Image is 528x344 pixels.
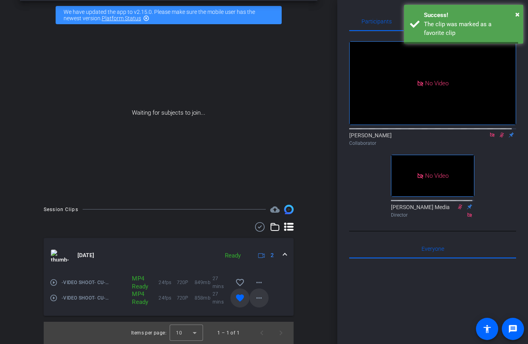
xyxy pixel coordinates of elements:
[252,323,271,342] button: Previous page
[424,20,517,38] div: The clip was marked as a favorite clip
[391,203,474,219] div: [PERSON_NAME] Media
[349,131,516,147] div: [PERSON_NAME]
[20,29,317,197] div: Waiting for subjects to join...
[515,10,520,19] span: ×
[362,19,392,24] span: Participants
[44,273,294,316] div: thumb-nail[DATE]Ready2
[270,205,280,214] mat-icon: cloud_upload
[217,329,240,337] div: 1 – 1 of 1
[177,279,195,286] span: 720P
[254,278,264,287] mat-icon: more_horiz
[62,279,112,286] span: -VIDEO SHOOT- CU-What-s on Dec- Episode 24-Alyssa-2025-09-23-12-16-08-550-0
[159,279,176,286] span: 24fps
[44,206,78,213] div: Session Clips
[391,211,474,219] div: Director
[44,238,294,273] mat-expansion-panel-header: thumb-nail[DATE]Ready2
[143,15,149,21] mat-icon: highlight_off
[424,11,517,20] div: Success!
[271,251,274,259] span: 2
[195,294,213,302] span: 858mb
[177,294,195,302] span: 720P
[159,294,176,302] span: 24fps
[128,290,142,306] div: MP4 Ready
[131,329,166,337] div: Items per page:
[50,294,58,302] mat-icon: play_circle_outline
[77,251,94,259] span: [DATE]
[51,250,69,261] img: thumb-nail
[422,246,444,252] span: Everyone
[284,205,294,214] img: Session clips
[102,15,141,21] a: Platform Status
[213,290,230,306] span: 27 mins
[128,275,142,290] div: MP4 Ready
[425,172,449,179] span: No Video
[235,278,245,287] mat-icon: favorite_border
[270,205,280,214] span: Destinations for your clips
[62,294,112,302] span: -VIDEO SHOOT- CU-What-s on Dec- Episode 24-[PERSON_NAME]-2025-09-23-12-16-08-550-1
[56,6,282,24] div: We have updated the app to v2.15.0. Please make sure the mobile user has the newest version.
[508,324,518,334] mat-icon: message
[271,323,290,342] button: Next page
[195,279,213,286] span: 849mb
[235,293,245,303] mat-icon: favorite
[213,275,230,290] span: 27 mins
[221,251,245,260] div: Ready
[425,79,449,86] span: No Video
[349,140,516,147] div: Collaborator
[254,293,264,303] mat-icon: more_horiz
[50,279,58,286] mat-icon: play_circle_outline
[515,8,520,20] button: Close
[482,324,492,334] mat-icon: accessibility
